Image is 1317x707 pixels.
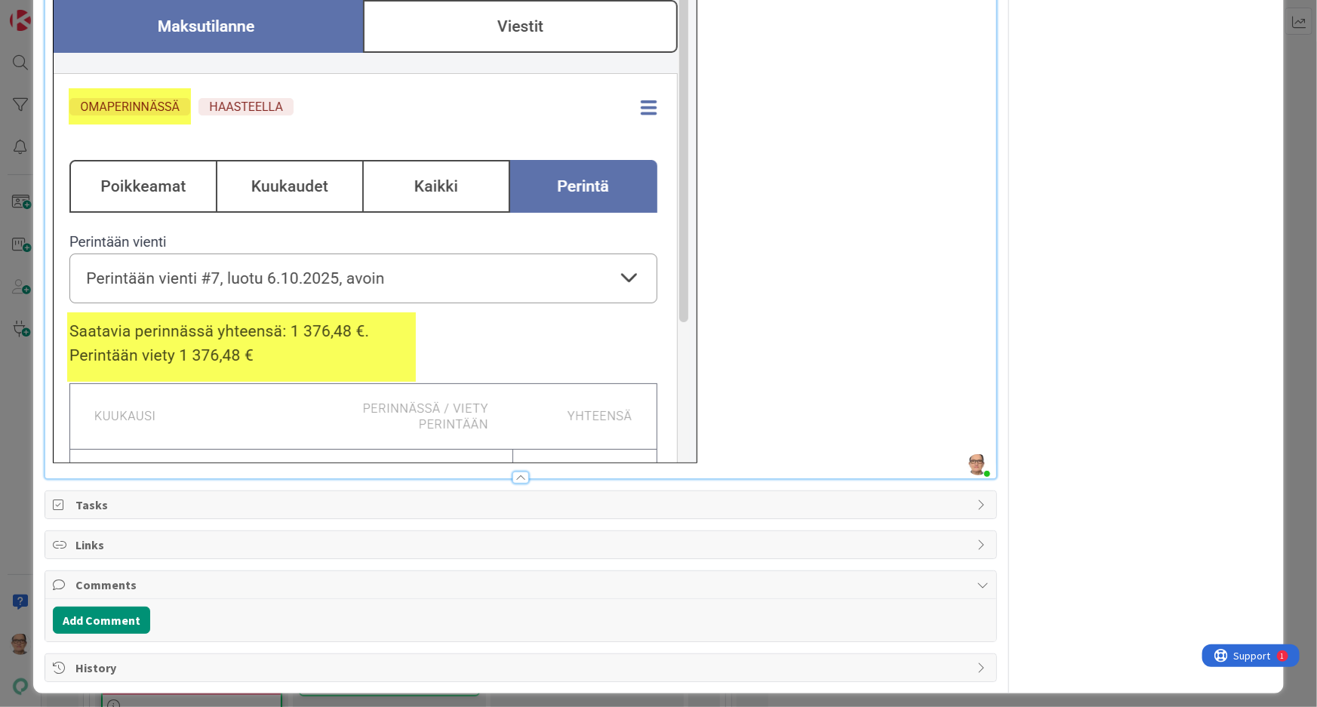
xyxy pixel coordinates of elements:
[53,607,150,634] button: Add Comment
[32,2,69,20] span: Support
[75,659,970,677] span: History
[78,6,82,18] div: 1
[75,576,970,594] span: Comments
[75,536,970,554] span: Links
[968,454,989,475] img: 6KnuCsDSUF100KxYQh46dKPeclQDTMLX.png
[75,496,970,514] span: Tasks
